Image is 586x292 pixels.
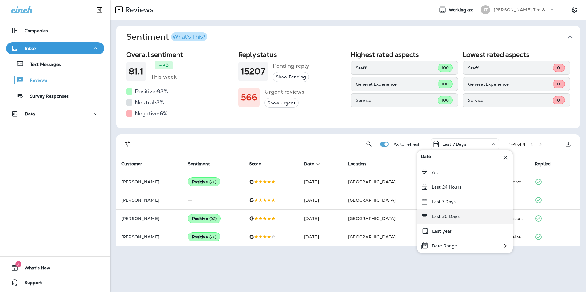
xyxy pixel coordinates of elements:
[121,161,142,167] span: Customer
[348,197,396,203] span: [GEOGRAPHIC_DATA]
[171,32,207,41] button: What's This?
[188,161,218,167] span: Sentiment
[299,228,343,246] td: [DATE]
[126,32,207,42] h1: Sentiment
[432,214,460,219] p: Last 30 Days
[25,111,35,116] p: Data
[241,92,257,103] h1: 566
[6,58,104,70] button: Text Messages
[188,214,221,223] div: Positive
[432,170,438,175] p: All
[15,261,21,267] span: 7
[273,72,309,82] button: Show Pending
[91,4,108,16] button: Collapse Sidebar
[173,34,205,39] div: What's This?
[121,26,585,48] button: SentimentWhat's This?
[356,82,438,87] p: General Experience
[363,138,375,150] button: Search Reviews
[562,138,574,150] button: Export as CSV
[135,109,167,118] h5: Negative: 6 %
[6,42,104,54] button: Inbox
[135,87,168,96] h5: Positive: 92 %
[129,66,143,77] h1: 81.1
[116,48,580,128] div: SentimentWhat's This?
[299,209,343,228] td: [DATE]
[394,142,421,147] p: Auto refresh
[6,89,104,102] button: Survey Responses
[304,161,314,167] span: Date
[188,161,210,167] span: Sentiment
[481,5,490,14] div: JT
[25,28,48,33] p: Companies
[557,98,560,103] span: 0
[123,5,154,14] p: Reviews
[569,4,580,15] button: Settings
[351,51,458,58] h2: Highest rated aspects
[135,98,164,107] h5: Neutral: 2 %
[535,161,559,167] span: Replied
[348,179,396,185] span: [GEOGRAPHIC_DATA]
[121,161,150,167] span: Customer
[494,7,549,12] p: [PERSON_NAME] Tire & Auto
[121,234,178,239] p: [PERSON_NAME]
[356,66,438,70] p: Staff
[188,177,221,186] div: Positive
[304,161,322,167] span: Date
[183,191,244,209] td: --
[509,142,525,147] div: 1 - 4 of 4
[121,198,178,203] p: [PERSON_NAME]
[24,62,61,68] p: Text Messages
[121,138,134,150] button: Filters
[442,98,449,103] span: 100
[273,61,309,71] h5: Pending reply
[468,98,553,103] p: Service
[442,81,449,87] span: 100
[348,161,374,167] span: Location
[348,216,396,221] span: [GEOGRAPHIC_DATA]
[209,234,217,240] span: ( 76 )
[249,161,261,167] span: Score
[557,65,560,70] span: 0
[356,98,438,103] p: Service
[18,280,42,287] span: Support
[421,154,431,161] span: Date
[264,87,304,97] h5: Urgent reviews
[25,46,36,51] p: Inbox
[121,216,178,221] p: [PERSON_NAME]
[18,265,50,273] span: What's New
[463,51,570,58] h2: Lowest rated aspects
[535,161,551,167] span: Replied
[348,234,396,240] span: [GEOGRAPHIC_DATA]
[468,82,553,87] p: General Experience
[126,51,234,58] h2: Overall sentiment
[557,81,560,87] span: 0
[442,65,449,70] span: 100
[468,66,553,70] p: Staff
[241,66,265,77] h1: 15207
[24,78,47,84] p: Reviews
[209,179,217,185] span: ( 76 )
[299,191,343,209] td: [DATE]
[432,243,457,248] p: Date Range
[432,229,452,234] p: Last year
[249,161,269,167] span: Score
[432,199,456,204] p: Last 7 Days
[264,98,299,108] button: Show Urgent
[209,216,217,221] span: ( 92 )
[163,62,169,68] p: +0
[6,276,104,289] button: Support
[449,7,475,13] span: Working as:
[121,179,178,184] p: [PERSON_NAME]
[6,108,104,120] button: Data
[6,262,104,274] button: 7What's New
[6,24,104,37] button: Companies
[24,94,69,99] p: Survey Responses
[348,161,366,167] span: Location
[442,142,466,147] p: Last 7 Days
[188,232,221,241] div: Positive
[432,185,462,189] p: Last 24 Hours
[238,51,346,58] h2: Reply status
[151,72,177,82] h5: This week
[299,173,343,191] td: [DATE]
[6,73,104,86] button: Reviews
